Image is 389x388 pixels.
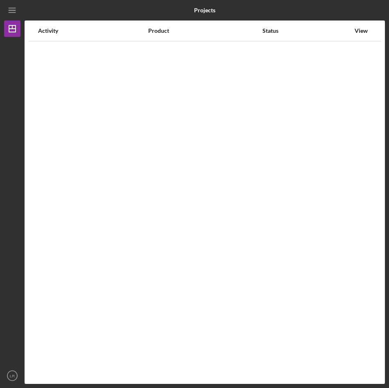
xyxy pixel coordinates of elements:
[262,27,350,34] div: Status
[10,374,15,378] text: LR
[194,7,215,14] b: Projects
[351,27,371,34] div: View
[38,27,147,34] div: Activity
[4,367,20,384] button: LR
[148,27,262,34] div: Product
